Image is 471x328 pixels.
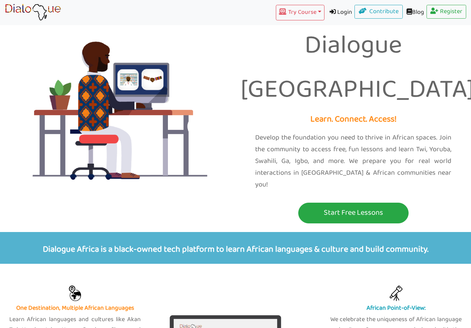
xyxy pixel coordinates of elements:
[300,206,407,219] p: Start Free Lessons
[5,4,61,21] img: learn African language platform app
[354,5,403,19] a: Contribute
[241,112,466,127] p: Learn. Connect. Access!
[9,305,141,312] h5: One Destination, Multiple African Languages
[388,286,404,301] img: celebrate african culture pride app
[324,5,355,20] a: Login
[403,5,427,20] a: Blog
[427,5,467,19] a: Register
[5,232,466,264] p: Dialogue Africa is a black-owned tech platform to learn African languages & culture and build com...
[67,286,83,301] img: Learn Twi, Yoruba, Swahili, Igbo, Ga and more African languages with free lessons on our app onli...
[298,203,409,223] button: Start Free Lessons
[330,305,462,312] h5: African Point-of-View:
[241,24,466,112] p: Dialogue [GEOGRAPHIC_DATA]
[276,5,324,20] button: Try Course
[255,132,451,191] p: Develop the foundation you need to thrive in African spaces. Join the community to access free, f...
[241,203,466,223] a: Start Free Lessons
